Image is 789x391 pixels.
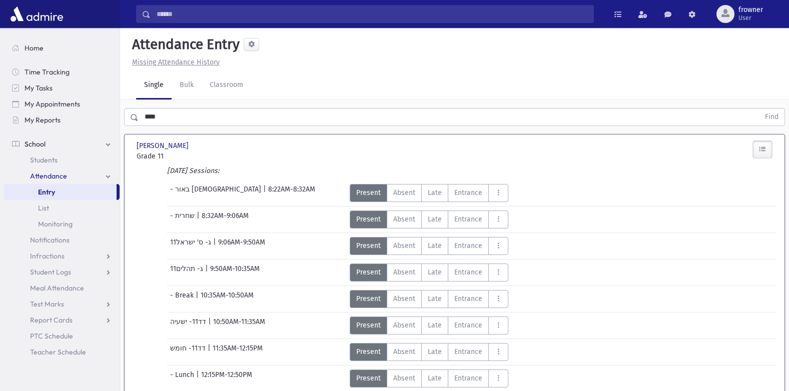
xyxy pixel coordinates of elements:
span: Late [428,346,442,357]
a: Home [4,40,120,56]
span: Absent [393,187,415,198]
span: Infractions [30,251,65,260]
span: | [196,290,201,308]
a: Time Tracking [4,64,120,80]
span: frowner [738,6,763,14]
a: My Tasks [4,80,120,96]
span: List [38,203,49,212]
div: AttTypes [350,263,508,281]
span: School [25,139,46,148]
span: 11ג- תהלים [170,263,205,281]
span: Present [356,187,381,198]
span: Absent [393,293,415,304]
i: [DATE] Sessions: [167,166,219,175]
span: Late [428,267,442,277]
span: | [196,369,201,387]
span: Monitoring [38,219,73,228]
span: Absent [393,267,415,277]
span: Absent [393,240,415,251]
a: Entry [4,184,117,200]
span: Present [356,214,381,224]
span: Meal Attendance [30,283,84,292]
span: Entrance [454,187,482,198]
a: PTC Schedule [4,328,120,344]
span: Late [428,214,442,224]
a: Notifications [4,232,120,248]
span: 11ג- ס' ישראל [170,237,213,255]
span: | [197,210,202,228]
span: Present [356,373,381,383]
span: - באור [DEMOGRAPHIC_DATA] [170,184,263,202]
a: Infractions [4,248,120,264]
button: Find [759,108,784,125]
h5: Attendance Entry [128,36,240,53]
span: Notifications [30,235,70,244]
span: Late [428,240,442,251]
span: | [208,316,213,334]
span: - Break [170,290,196,308]
a: Students [4,152,120,168]
span: Late [428,320,442,330]
span: PTC Schedule [30,331,73,340]
a: My Reports [4,112,120,128]
div: AttTypes [350,316,508,334]
span: Present [356,346,381,357]
span: Attendance [30,171,67,180]
a: Student Logs [4,264,120,280]
span: 8:22AM-8:32AM [268,184,315,202]
span: Teacher Schedule [30,347,86,356]
span: Entrance [454,214,482,224]
span: Entrance [454,293,482,304]
span: Test Marks [30,299,64,308]
span: Entry [38,187,55,196]
span: Students [30,155,58,164]
span: Entrance [454,346,482,357]
span: 8:32AM-9:06AM [202,210,249,228]
input: Search [151,5,593,23]
div: AttTypes [350,184,508,202]
a: Attendance [4,168,120,184]
span: | [213,237,218,255]
span: Grade 11 [137,151,234,161]
span: 11:35AM-12:15PM [213,343,263,361]
span: | [208,343,213,361]
span: Present [356,240,381,251]
span: Home [25,43,44,52]
span: | [205,263,210,281]
span: My Appointments [25,99,80,108]
span: Late [428,187,442,198]
span: דד11- חומש [170,343,208,361]
div: AttTypes [350,369,508,387]
span: Entrance [454,267,482,277]
a: Test Marks [4,296,120,312]
span: Absent [393,320,415,330]
div: AttTypes [350,290,508,308]
span: Entrance [454,320,482,330]
a: Missing Attendance History [128,58,220,66]
a: Report Cards [4,312,120,328]
span: | [263,184,268,202]
span: Absent [393,214,415,224]
span: User [738,14,763,22]
span: Present [356,293,381,304]
span: 12:15PM-12:50PM [201,369,252,387]
a: My Appointments [4,96,120,112]
a: Classroom [202,71,251,99]
a: Single [136,71,172,99]
span: 9:06AM-9:50AM [218,237,265,255]
span: Absent [393,373,415,383]
div: AttTypes [350,343,508,361]
span: [PERSON_NAME] [137,140,191,151]
span: Entrance [454,240,482,251]
a: Monitoring [4,216,120,232]
a: Meal Attendance [4,280,120,296]
span: My Reports [25,115,61,124]
a: School [4,136,120,152]
span: דד11- ישעיה [170,316,208,334]
span: - שחרית [170,210,197,228]
span: Late [428,293,442,304]
span: My Tasks [25,83,53,92]
div: AttTypes [350,237,508,255]
span: 10:35AM-10:50AM [201,290,254,308]
u: Missing Attendance History [132,58,220,66]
